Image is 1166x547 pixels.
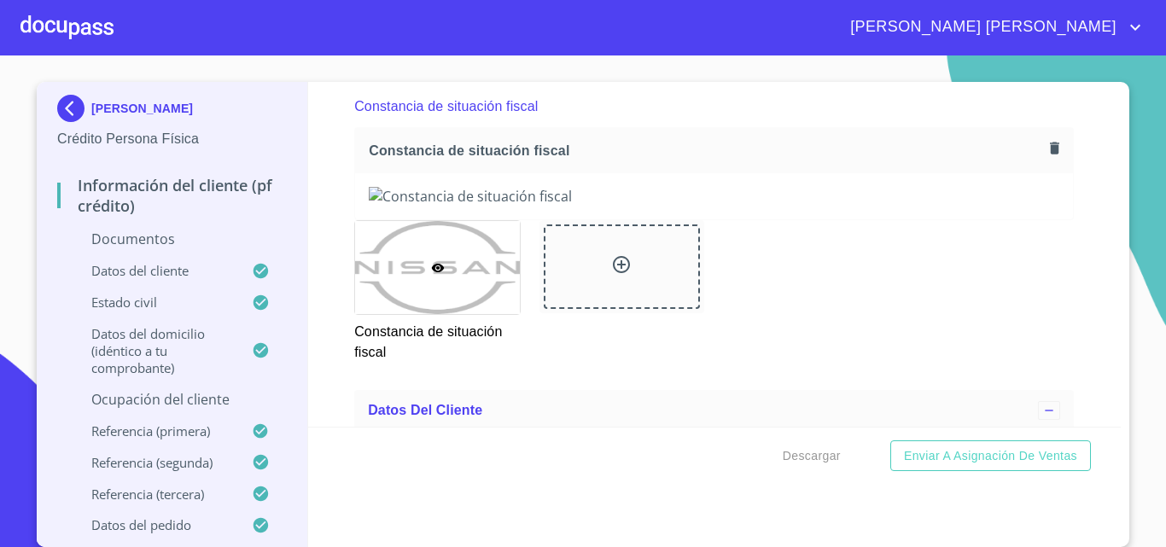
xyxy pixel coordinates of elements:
[57,262,252,279] p: Datos del cliente
[368,403,482,417] span: Datos del cliente
[91,102,193,115] p: [PERSON_NAME]
[776,440,848,472] button: Descargar
[57,454,252,471] p: Referencia (segunda)
[890,440,1091,472] button: Enviar a Asignación de Ventas
[57,390,287,409] p: Ocupación del Cliente
[57,95,287,129] div: [PERSON_NAME]
[354,315,519,363] p: Constancia de situación fiscal
[369,142,1043,160] span: Constancia de situación fiscal
[57,486,252,503] p: Referencia (tercera)
[57,230,287,248] p: Documentos
[57,294,252,311] p: Estado Civil
[354,96,538,117] p: Constancia de situación fiscal
[57,516,252,533] p: Datos del pedido
[783,445,841,467] span: Descargar
[57,175,287,216] p: Información del cliente (PF crédito)
[354,390,1074,431] div: Datos del cliente
[904,445,1077,467] span: Enviar a Asignación de Ventas
[837,14,1146,41] button: account of current user
[57,325,252,376] p: Datos del domicilio (idéntico a tu comprobante)
[57,129,287,149] p: Crédito Persona Física
[837,14,1125,41] span: [PERSON_NAME] [PERSON_NAME]
[57,422,252,439] p: Referencia (primera)
[369,187,1059,206] img: Constancia de situación fiscal
[57,95,91,122] img: Docupass spot blue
